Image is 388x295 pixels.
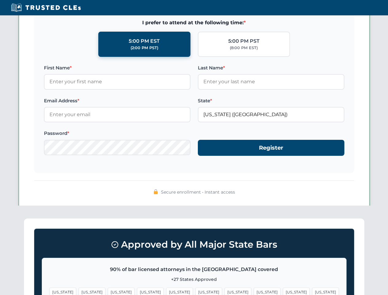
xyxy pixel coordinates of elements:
[153,189,158,194] img: 🔒
[228,37,260,45] div: 5:00 PM PST
[198,97,344,104] label: State
[44,97,190,104] label: Email Address
[49,265,339,273] p: 90% of bar licensed attorneys in the [GEOGRAPHIC_DATA] covered
[44,19,344,27] span: I prefer to attend at the following time:
[161,189,235,195] span: Secure enrollment • Instant access
[9,3,83,12] img: Trusted CLEs
[42,236,347,253] h3: Approved by All Major State Bars
[129,37,160,45] div: 5:00 PM EST
[44,130,190,137] label: Password
[44,64,190,72] label: First Name
[198,64,344,72] label: Last Name
[198,74,344,89] input: Enter your last name
[131,45,158,51] div: (2:00 PM PST)
[198,107,344,122] input: Missouri (MO)
[198,140,344,156] button: Register
[44,107,190,122] input: Enter your email
[44,74,190,89] input: Enter your first name
[230,45,258,51] div: (8:00 PM EST)
[49,276,339,283] p: +27 States Approved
